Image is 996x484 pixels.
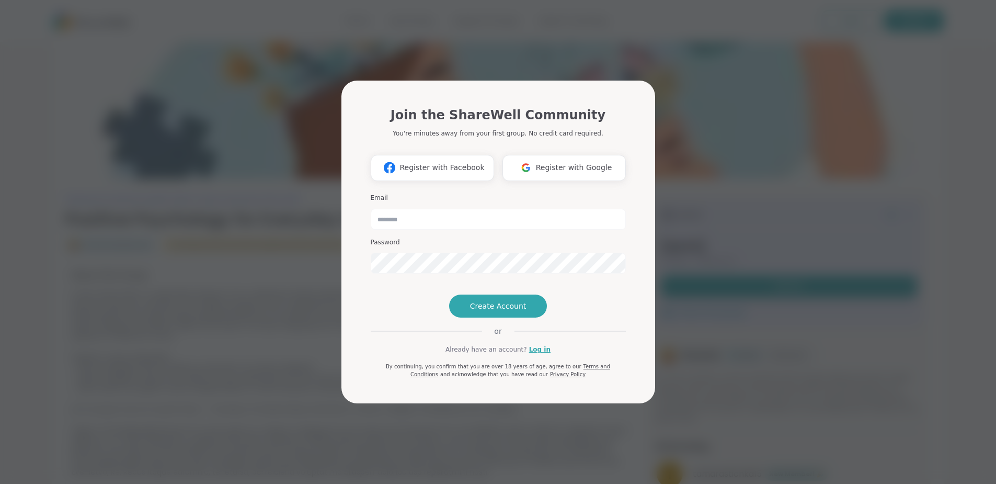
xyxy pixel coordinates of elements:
[516,158,536,177] img: ShareWell Logomark
[371,238,626,247] h3: Password
[536,162,612,173] span: Register with Google
[440,372,548,377] span: and acknowledge that you have read our
[445,345,527,354] span: Already have an account?
[502,155,626,181] button: Register with Google
[399,162,484,173] span: Register with Facebook
[380,158,399,177] img: ShareWell Logomark
[393,129,603,138] p: You're minutes away from your first group. No credit card required.
[391,106,605,125] h1: Join the ShareWell Community
[371,155,494,181] button: Register with Facebook
[529,345,551,354] a: Log in
[482,326,514,336] span: or
[371,194,626,202] h3: Email
[550,372,586,377] a: Privacy Policy
[470,301,526,311] span: Create Account
[449,295,547,318] button: Create Account
[386,364,581,369] span: By continuing, you confirm that you are over 18 years of age, agree to our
